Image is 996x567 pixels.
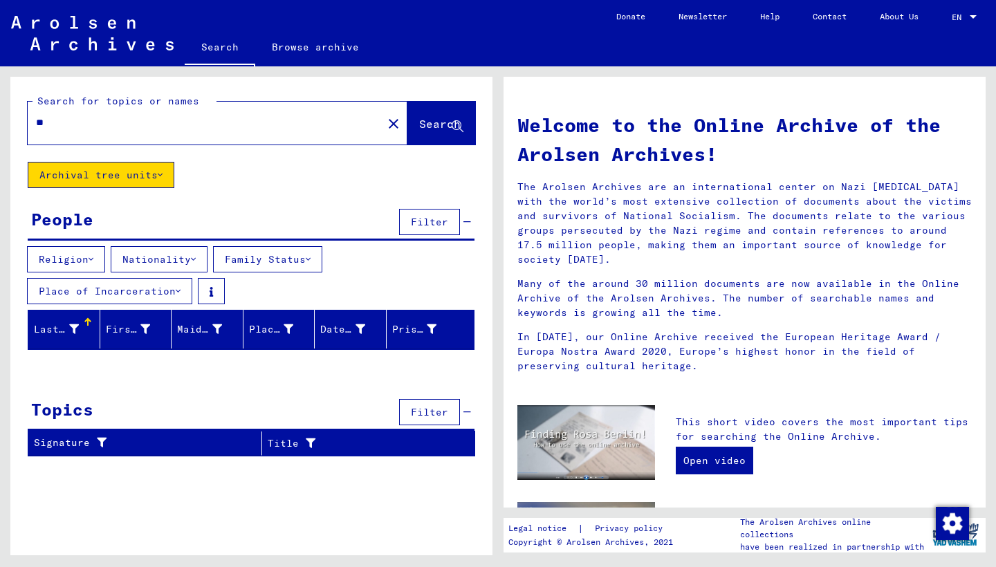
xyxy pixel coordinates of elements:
a: Privacy policy [584,521,679,536]
span: Filter [411,406,448,418]
img: video.jpg [517,405,655,480]
div: Title [268,436,441,451]
mat-header-cell: Place of Birth [243,310,315,348]
h1: Welcome to the Online Archive of the Arolsen Archives! [517,111,972,169]
span: Filter [411,216,448,228]
div: Topics [31,397,93,422]
div: Place of Birth [249,322,294,337]
div: | [508,521,679,536]
mat-header-cell: First Name [100,310,172,348]
div: Prisoner # [392,322,437,337]
div: First Name [106,318,172,340]
a: Search [185,30,255,66]
div: Place of Birth [249,318,315,340]
button: Religion [27,246,105,272]
div: Signature [34,436,244,450]
div: Date of Birth [320,318,386,340]
button: Filter [399,209,460,235]
p: Copyright © Arolsen Archives, 2021 [508,536,679,548]
mat-header-cell: Date of Birth [315,310,387,348]
div: Last Name [34,322,79,337]
img: Arolsen_neg.svg [11,16,174,50]
button: Place of Incarceration [27,278,192,304]
img: yv_logo.png [930,517,981,552]
button: Clear [380,109,407,137]
p: have been realized in partnership with [740,541,925,553]
mat-header-cell: Last Name [28,310,100,348]
span: EN [952,12,967,22]
div: Title [268,432,458,454]
a: Open video [676,447,753,474]
button: Family Status [213,246,322,272]
mat-label: Search for topics or names [37,95,199,107]
p: In [DATE], our Online Archive received the European Heritage Award / Europa Nostra Award 2020, Eu... [517,330,972,373]
mat-header-cell: Maiden Name [172,310,243,348]
div: People [31,207,93,232]
p: Many of the around 30 million documents are now available in the Online Archive of the Arolsen Ar... [517,277,972,320]
span: Search [419,117,461,131]
div: Prisoner # [392,318,458,340]
div: Last Name [34,318,100,340]
p: This short video covers the most important tips for searching the Online Archive. [676,415,972,444]
div: First Name [106,322,151,337]
button: Search [407,102,475,145]
p: The Arolsen Archives online collections [740,516,925,541]
a: Browse archive [255,30,376,64]
div: Signature [34,432,261,454]
button: Archival tree units [28,162,174,188]
img: Change consent [936,507,969,540]
mat-icon: close [385,115,402,132]
div: Maiden Name [177,318,243,340]
button: Nationality [111,246,207,272]
p: The Arolsen Archives are an international center on Nazi [MEDICAL_DATA] with the world’s most ext... [517,180,972,267]
mat-header-cell: Prisoner # [387,310,474,348]
div: Maiden Name [177,322,222,337]
a: Legal notice [508,521,578,536]
div: Date of Birth [320,322,365,337]
button: Filter [399,399,460,425]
